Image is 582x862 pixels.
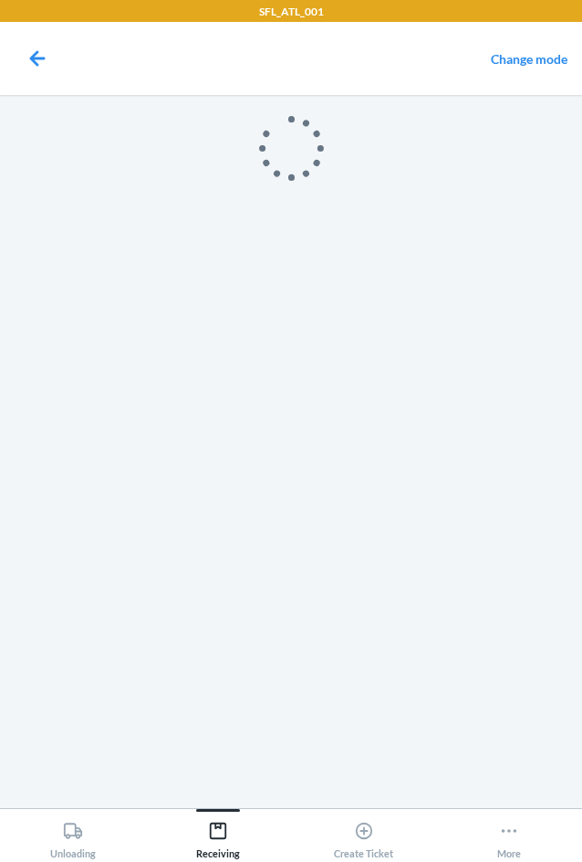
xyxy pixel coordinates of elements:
[196,814,240,859] div: Receiving
[291,809,437,859] button: Create Ticket
[259,4,324,20] p: SFL_ATL_001
[491,51,567,67] a: Change mode
[334,814,393,859] div: Create Ticket
[146,809,292,859] button: Receiving
[497,814,521,859] div: More
[50,814,96,859] div: Unloading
